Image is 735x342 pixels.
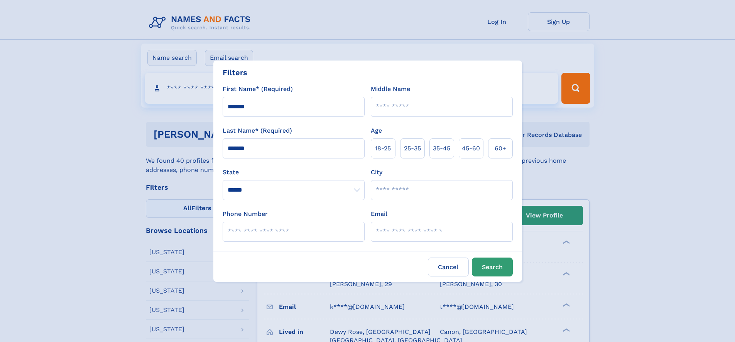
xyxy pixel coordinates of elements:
[428,258,469,276] label: Cancel
[472,258,513,276] button: Search
[223,84,293,94] label: First Name* (Required)
[371,168,382,177] label: City
[371,126,382,135] label: Age
[433,144,450,153] span: 35‑45
[462,144,480,153] span: 45‑60
[371,84,410,94] label: Middle Name
[223,126,292,135] label: Last Name* (Required)
[223,209,268,219] label: Phone Number
[495,144,506,153] span: 60+
[371,209,387,219] label: Email
[375,144,391,153] span: 18‑25
[223,168,365,177] label: State
[404,144,421,153] span: 25‑35
[223,67,247,78] div: Filters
